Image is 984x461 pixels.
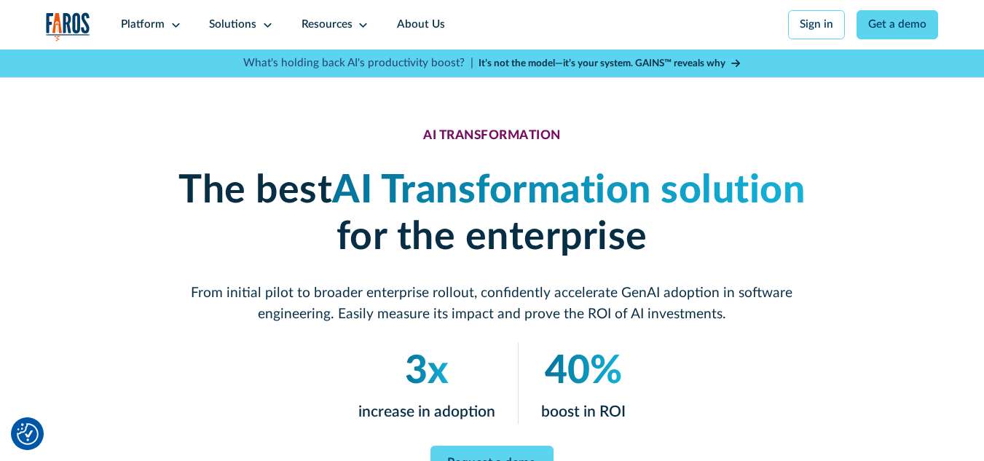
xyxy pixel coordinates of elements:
[121,17,165,34] div: Platform
[336,218,648,256] strong: for the enterprise
[302,17,353,34] div: Resources
[157,283,827,325] p: From initial pilot to broader enterprise rollout, confidently accelerate GenAI adoption in softwa...
[17,423,39,445] img: Revisit consent button
[209,17,256,34] div: Solutions
[178,171,332,210] strong: The best
[788,10,846,39] a: Sign in
[46,12,90,42] img: Logo of the analytics and reporting company Faros.
[423,128,561,143] div: AI TRANSFORMATION
[332,171,805,210] em: AI Transformation solution
[479,56,741,71] a: It’s not the model—it’s your system. GAINS™ reveals why
[479,58,725,68] strong: It’s not the model—it’s your system. GAINS™ reveals why
[857,10,939,39] a: Get a demo
[545,352,622,390] em: 40%
[405,352,449,390] em: 3x
[243,55,473,72] p: What's holding back AI's productivity boost? |
[358,401,495,424] p: increase in adoption
[17,423,39,445] button: Cookie Settings
[541,401,626,424] p: boost in ROI
[46,12,90,42] a: home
